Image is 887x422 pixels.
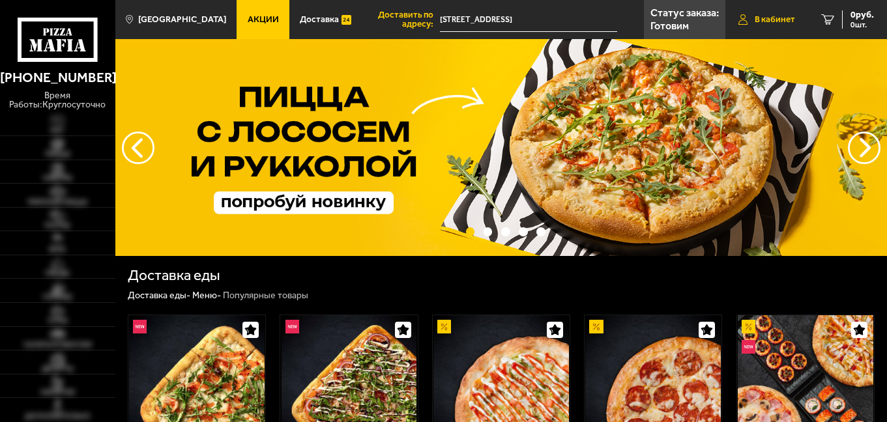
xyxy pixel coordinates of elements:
[589,320,603,333] img: Акционный
[755,15,795,24] span: В кабинет
[362,10,440,28] span: Доставить по адресу:
[285,320,299,333] img: Новинка
[536,227,545,236] button: точки переключения
[192,290,221,301] a: Меню-
[223,290,308,302] div: Популярные товары
[742,340,755,354] img: Новинка
[440,8,617,32] input: Ваш адрес доставки
[484,227,493,236] button: точки переключения
[851,10,874,20] span: 0 руб.
[133,320,147,333] img: Новинка
[128,268,220,283] h1: Доставка еды
[848,132,880,164] button: предыдущий
[440,8,617,32] span: Ленинградская область, Всеволожский район, Заневское городское поселение, Кудрово, Областная улиц...
[300,15,339,24] span: Доставка
[851,21,874,29] span: 0 шт.
[650,21,689,31] p: Готовим
[742,320,755,333] img: Акционный
[650,8,719,18] p: Статус заказа:
[466,227,475,236] button: точки переключения
[248,15,279,24] span: Акции
[519,227,528,236] button: точки переключения
[138,15,226,24] span: [GEOGRAPHIC_DATA]
[501,227,510,236] button: точки переключения
[128,290,190,301] a: Доставка еды-
[437,320,451,333] img: Акционный
[122,132,154,164] button: следующий
[342,13,351,27] img: 15daf4d41897b9f0e9f617042186c801.svg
